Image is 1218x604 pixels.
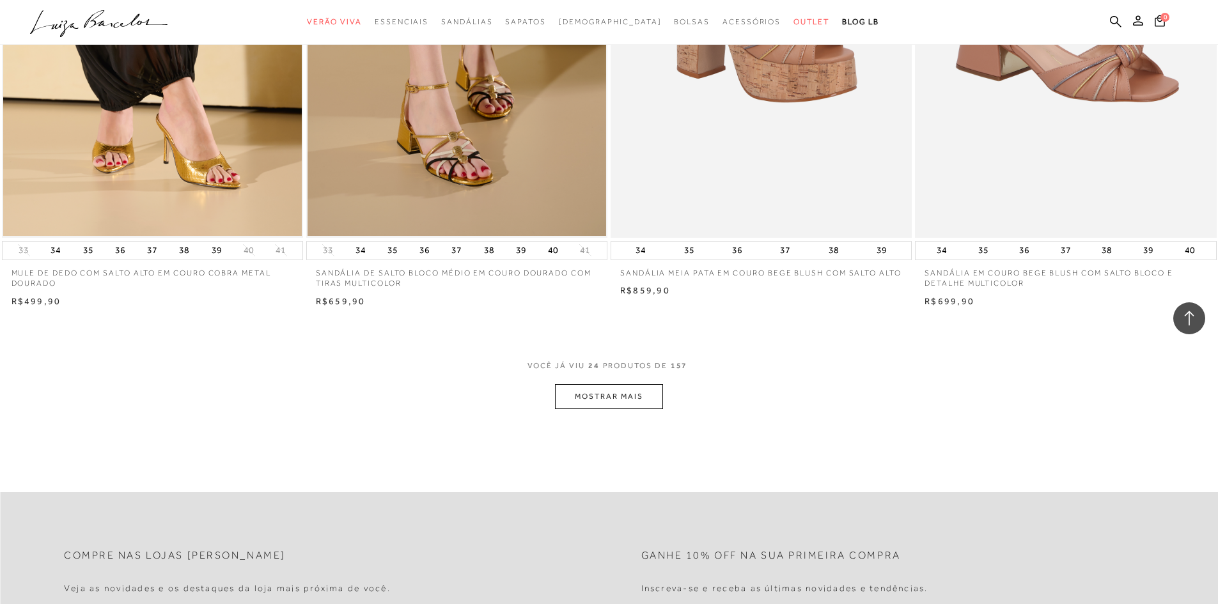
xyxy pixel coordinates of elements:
button: 35 [974,242,992,259]
button: 39 [208,242,226,259]
button: 34 [632,242,650,259]
button: 40 [1181,242,1199,259]
span: PRODUTOS DE [603,360,668,371]
a: categoryNavScreenReaderText [441,10,492,34]
span: Bolsas [674,17,710,26]
button: 39 [1139,242,1157,259]
span: [DEMOGRAPHIC_DATA] [559,17,662,26]
a: categoryNavScreenReaderText [793,10,829,34]
button: 36 [111,242,129,259]
h4: Inscreva-se e receba as últimas novidades e tendências. [641,583,928,594]
button: 40 [240,244,258,256]
button: 35 [79,242,97,259]
a: categoryNavScreenReaderText [505,10,545,34]
button: 37 [776,242,794,259]
a: SANDÁLIA EM COURO BEGE BLUSH COM SALTO BLOCO E DETALHE MULTICOLOR [915,260,1216,290]
span: VOCê JÁ VIU [527,360,585,371]
button: 38 [1098,242,1116,259]
span: Outlet [793,17,829,26]
button: 33 [319,244,337,256]
a: BLOG LB [842,10,879,34]
span: R$499,90 [12,296,61,306]
button: 34 [47,242,65,259]
h2: Compre nas lojas [PERSON_NAME] [64,550,286,562]
span: 0 [1160,13,1169,22]
button: 38 [480,242,498,259]
span: Acessórios [722,17,781,26]
a: MULE DE DEDO COM SALTO ALTO EM COURO COBRA METAL DOURADO [2,260,303,290]
button: 35 [680,242,698,259]
a: SANDÁLIA DE SALTO BLOCO MÉDIO EM COURO DOURADO COM TIRAS MULTICOLOR [306,260,607,290]
button: 41 [272,244,290,256]
button: 41 [576,244,594,256]
h4: Veja as novidades e os destaques da loja mais próxima de você. [64,583,391,594]
span: Essenciais [375,17,428,26]
span: 24 [588,360,600,384]
button: 39 [873,242,891,259]
a: categoryNavScreenReaderText [674,10,710,34]
a: categoryNavScreenReaderText [307,10,362,34]
button: 33 [15,244,33,256]
button: 34 [352,242,370,259]
button: MOSTRAR MAIS [555,384,662,409]
a: categoryNavScreenReaderText [722,10,781,34]
button: 38 [175,242,193,259]
a: SANDÁLIA MEIA PATA EM COURO BEGE BLUSH COM SALTO ALTO [611,260,912,279]
span: BLOG LB [842,17,879,26]
span: 157 [671,360,688,384]
span: R$659,90 [316,296,366,306]
span: Verão Viva [307,17,362,26]
h2: Ganhe 10% off na sua primeira compra [641,550,901,562]
button: 36 [728,242,746,259]
button: 0 [1151,14,1169,31]
button: 34 [933,242,951,259]
span: Sandálias [441,17,492,26]
span: Sapatos [505,17,545,26]
button: 40 [544,242,562,259]
span: R$699,90 [925,296,974,306]
button: 37 [448,242,465,259]
button: 36 [1015,242,1033,259]
a: noSubCategoriesText [559,10,662,34]
button: 37 [1057,242,1075,259]
button: 37 [143,242,161,259]
span: R$859,90 [620,285,670,295]
button: 35 [384,242,402,259]
button: 38 [825,242,843,259]
a: categoryNavScreenReaderText [375,10,428,34]
button: 36 [416,242,433,259]
button: 39 [512,242,530,259]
